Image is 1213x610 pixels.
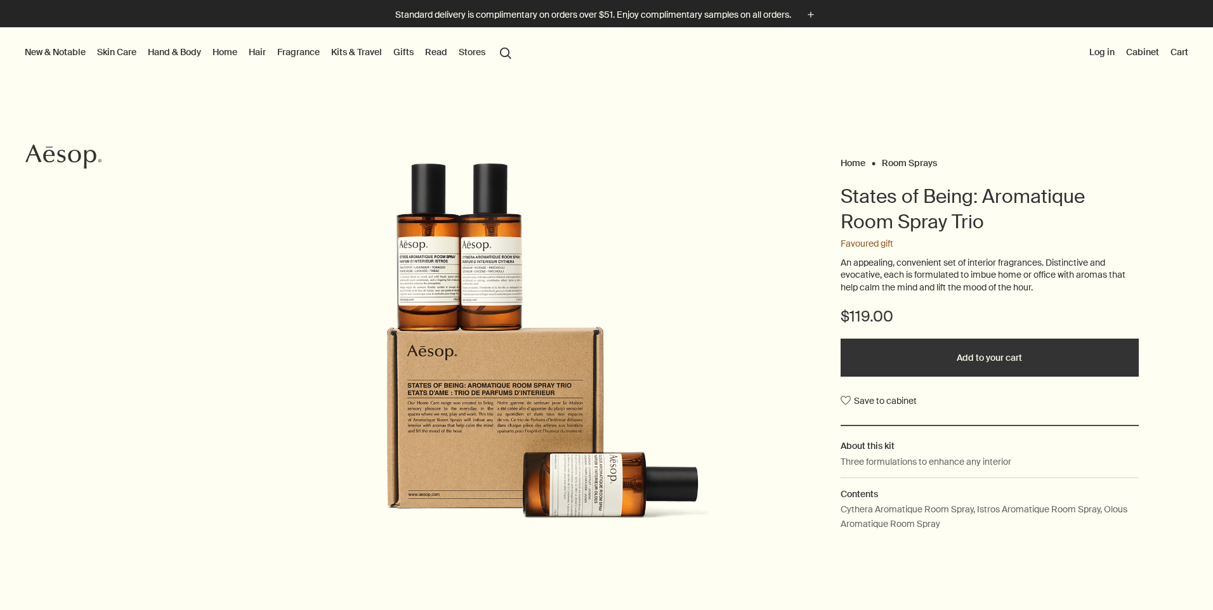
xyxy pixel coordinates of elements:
a: Home [841,157,865,163]
a: Home [210,44,240,60]
a: Room Sprays [882,157,937,163]
a: Read [423,44,450,60]
h2: Contents [841,487,1139,501]
a: Cabinet [1124,44,1162,60]
a: Hair [246,44,268,60]
button: Standard delivery is complimentary on orders over $51. Enjoy complimentary samples on all orders. [395,8,818,22]
nav: primary [22,27,517,78]
a: Fragrance [275,44,322,60]
p: Standard delivery is complimentary on orders over $51. Enjoy complimentary samples on all orders. [395,8,791,22]
h1: States of Being: Aromatique Room Spray Trio [841,184,1139,235]
a: Skin Care [95,44,139,60]
button: Cart [1168,44,1191,60]
a: Gifts [391,44,416,60]
img: Aromatique Room Spray Trio [176,162,734,536]
button: Log in [1087,44,1117,60]
nav: supplementary [1087,27,1191,78]
button: Stores [456,44,488,60]
h2: About this kit [841,439,1139,453]
span: $119.00 [841,306,893,327]
svg: Aesop [25,144,102,169]
a: Aesop [22,141,105,176]
button: Save to cabinet [841,389,917,412]
a: Kits & Travel [329,44,384,60]
p: Cythera Aromatique Room Spray, Istros Aromatique Room Spray, Olous Aromatique Room Spray [841,502,1139,531]
a: Hand & Body [145,44,204,60]
button: New & Notable [22,44,88,60]
button: Open search [494,40,517,64]
button: Add to your cart - $119.00 [841,339,1139,377]
p: Three formulations to enhance any interior [841,455,1011,469]
p: An appealing, convenient set of interior fragrances. Distinctive and evocative, each is formulate... [841,257,1139,294]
